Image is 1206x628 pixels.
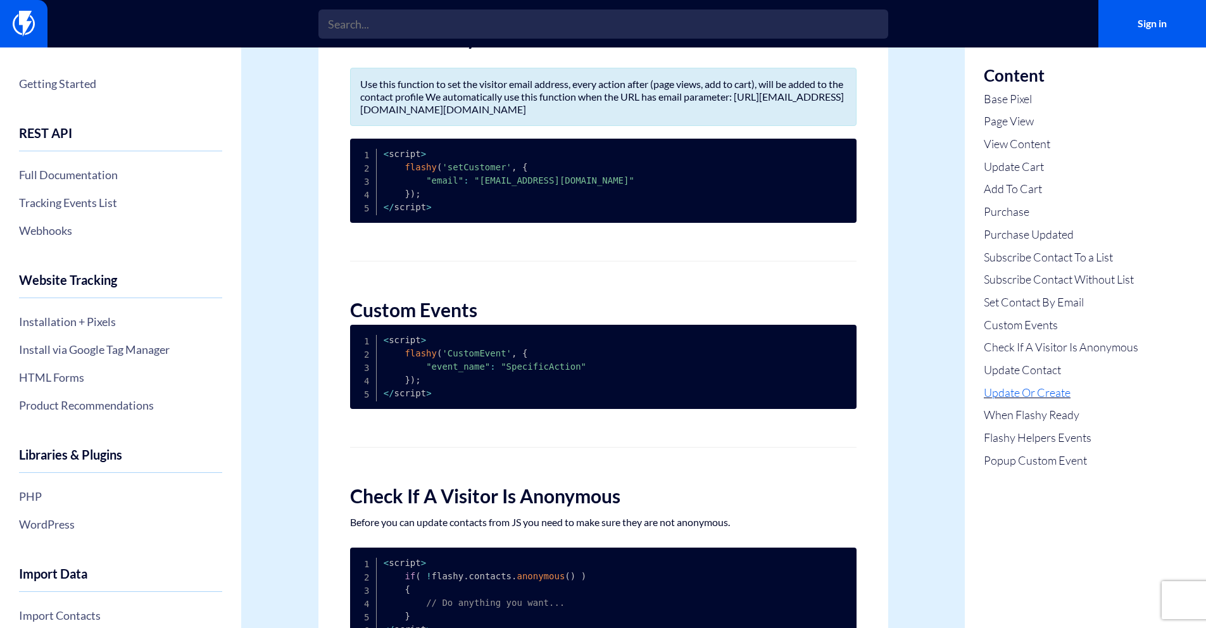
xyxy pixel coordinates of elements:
[984,317,1138,334] a: Custom Events
[463,571,468,581] span: .
[350,28,857,49] h2: Set Contact By Email
[522,162,527,172] span: {
[426,202,431,212] span: >
[318,9,888,39] input: Search...
[984,181,1138,198] a: Add To Cart
[984,339,1138,356] a: Check If A Visitor Is Anonymous
[984,91,1138,108] a: Base Pixel
[19,367,222,388] a: HTML Forms
[405,348,437,358] span: flashy
[19,339,222,360] a: Install via Google Tag Manager
[19,486,222,507] a: PHP
[463,175,468,185] span: :
[426,175,463,185] span: "email"
[405,189,410,199] span: }
[421,149,426,159] span: >
[984,407,1138,424] a: When Flashy Ready
[421,335,426,345] span: >
[389,202,394,212] span: /
[984,204,1138,220] a: Purchase
[426,361,490,372] span: "event_name"
[19,192,222,213] a: Tracking Events List
[350,299,857,320] h2: Custom Events
[350,486,857,506] h2: Check If A Visitor Is Anonymous
[490,361,495,372] span: :
[384,202,389,212] span: <
[384,149,634,212] code: script script
[522,348,527,358] span: {
[410,375,415,385] span: )
[984,453,1138,469] a: Popup Custom Event
[415,375,420,385] span: ;
[19,605,222,626] a: Import Contacts
[437,348,442,358] span: (
[405,611,410,621] span: }
[19,126,222,151] h4: REST API
[19,273,222,298] h4: Website Tracking
[984,430,1138,446] a: Flashy Helpers Events
[19,164,222,185] a: Full Documentation
[389,388,394,398] span: /
[984,227,1138,243] a: Purchase Updated
[405,571,415,581] span: if
[984,385,1138,401] a: Update Or Create
[426,598,565,608] span: // Do anything you want...
[437,162,442,172] span: (
[384,335,586,398] code: script script
[570,571,575,581] span: )
[350,516,857,529] p: Before you can update contacts from JS you need to make sure they are not anonymous.
[565,571,570,581] span: (
[581,571,586,581] span: )
[410,189,415,199] span: )
[442,162,512,172] span: 'setCustomer'
[984,159,1138,175] a: Update Cart
[421,558,426,568] span: >
[19,513,222,535] a: WordPress
[984,362,1138,379] a: Update Contact
[442,348,512,358] span: 'CustomEvent'
[474,175,634,185] span: "[EMAIL_ADDRESS][DOMAIN_NAME]"
[512,162,517,172] span: ,
[984,294,1138,311] a: Set Contact By Email
[984,249,1138,266] a: Subscribe Contact To a List
[405,375,410,385] span: }
[512,571,517,581] span: .
[512,348,517,358] span: ,
[384,335,389,345] span: <
[426,571,431,581] span: !
[426,388,431,398] span: >
[19,73,222,94] a: Getting Started
[384,388,389,398] span: <
[405,584,410,594] span: {
[501,361,586,372] span: "SpecificAction"
[19,394,222,416] a: Product Recommendations
[984,113,1138,130] a: Page View
[405,162,437,172] span: flashy
[415,571,420,581] span: (
[19,220,222,241] a: Webhooks
[384,149,389,159] span: <
[19,567,222,592] h4: Import Data
[984,66,1138,85] h3: Content
[19,311,222,332] a: Installation + Pixels
[415,189,420,199] span: ;
[360,78,846,116] p: Use this function to set the visitor email address, every action after (page views, add to cart),...
[384,558,389,568] span: <
[984,136,1138,153] a: View Content
[984,272,1138,288] a: Subscribe Contact Without List
[19,448,222,473] h4: Libraries & Plugins
[517,571,565,581] span: anonymous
